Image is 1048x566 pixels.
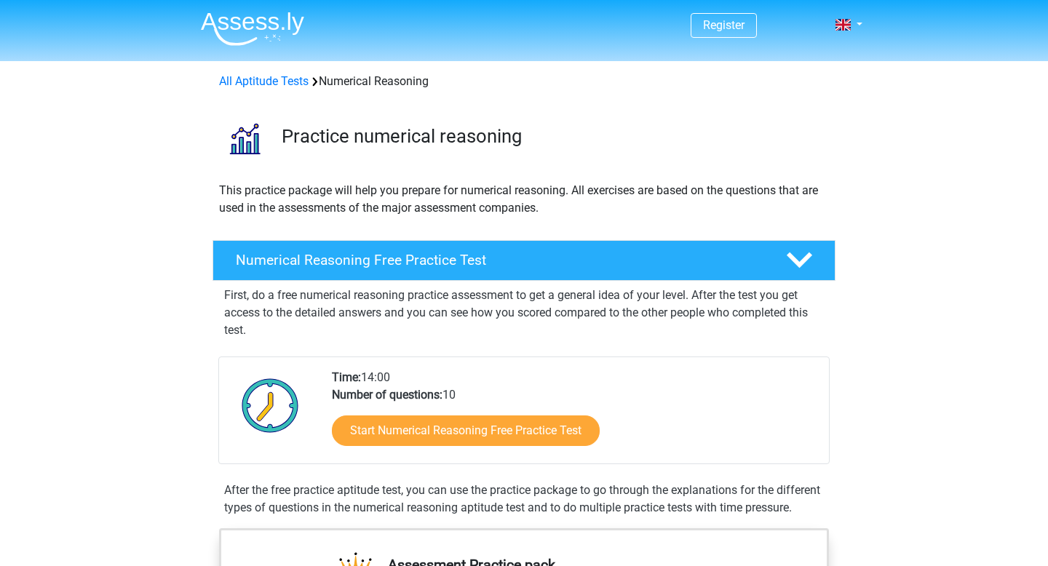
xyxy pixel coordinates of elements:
a: All Aptitude Tests [219,74,309,88]
p: First, do a free numerical reasoning practice assessment to get a general idea of your level. Aft... [224,287,824,339]
img: Clock [234,369,307,442]
a: Start Numerical Reasoning Free Practice Test [332,415,600,446]
div: 14:00 10 [321,369,828,463]
b: Number of questions: [332,388,442,402]
h3: Practice numerical reasoning [282,125,824,148]
h4: Numerical Reasoning Free Practice Test [236,252,763,268]
div: After the free practice aptitude test, you can use the practice package to go through the explana... [218,482,830,517]
b: Time: [332,370,361,384]
a: Register [703,18,745,32]
img: Assessly [201,12,304,46]
div: Numerical Reasoning [213,73,835,90]
img: numerical reasoning [213,108,275,170]
a: Numerical Reasoning Free Practice Test [207,240,841,281]
p: This practice package will help you prepare for numerical reasoning. All exercises are based on t... [219,182,829,217]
